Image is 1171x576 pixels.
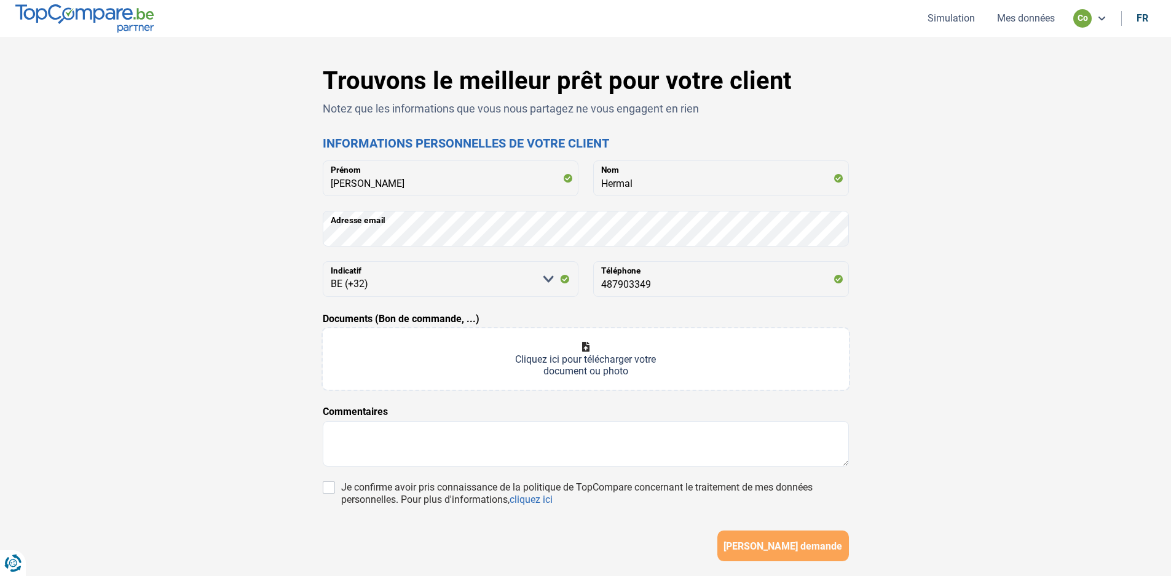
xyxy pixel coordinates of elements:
h2: Informations personnelles de votre client [323,136,849,151]
input: 401020304 [593,261,849,297]
div: fr [1137,12,1148,24]
select: Indicatif [323,261,578,297]
img: TopCompare.be [15,4,154,32]
p: Notez que les informations que vous nous partagez ne vous engagent en rien [323,101,849,116]
label: Documents (Bon de commande, ...) [323,312,479,326]
h1: Trouvons le meilleur prêt pour votre client [323,66,849,96]
div: co [1073,9,1092,28]
button: Simulation [924,12,979,25]
button: [PERSON_NAME] demande [717,531,849,561]
span: [PERSON_NAME] demande [723,540,842,552]
button: Mes données [993,12,1059,25]
div: Je confirme avoir pris connaissance de la politique de TopCompare concernant le traitement de mes... [341,481,849,506]
a: cliquez ici [510,494,553,505]
label: Commentaires [323,404,388,419]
